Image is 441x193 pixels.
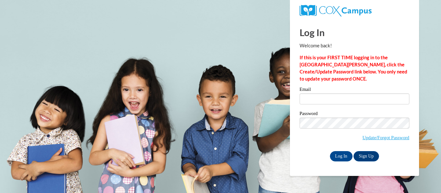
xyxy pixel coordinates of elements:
[300,26,409,39] h1: Log In
[300,111,409,118] label: Password
[300,7,372,13] a: COX Campus
[300,42,409,49] p: Welcome back!
[300,55,407,82] strong: If this is your FIRST TIME logging in to the [GEOGRAPHIC_DATA][PERSON_NAME], click the Create/Upd...
[300,5,372,16] img: COX Campus
[363,135,409,140] a: Update/Forgot Password
[330,151,353,161] input: Log In
[300,87,409,93] label: Email
[354,151,379,161] a: Sign Up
